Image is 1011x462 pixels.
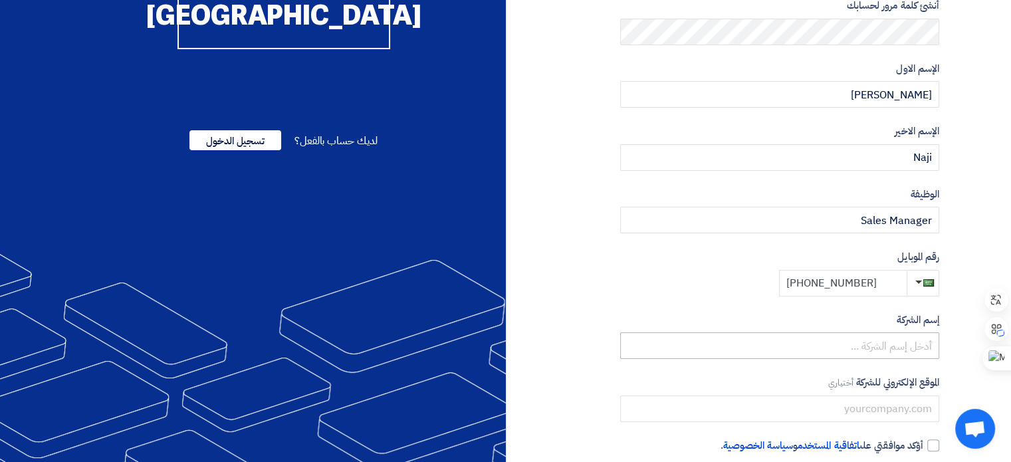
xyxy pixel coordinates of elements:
[620,124,939,139] label: الإسم الاخير
[721,438,923,453] span: أؤكد موافقتي على و .
[620,332,939,359] input: أدخل إسم الشركة ...
[620,144,939,171] input: أدخل الإسم الاخير ...
[620,375,939,390] label: الموقع الإلكتروني للشركة
[189,130,281,150] span: تسجيل الدخول
[723,438,793,453] a: سياسة الخصوصية
[294,133,378,149] span: لديك حساب بالفعل؟
[189,133,281,149] a: تسجيل الدخول
[620,207,939,233] input: أدخل الوظيفة ...
[620,249,939,265] label: رقم الموبايل
[798,438,859,453] a: اتفاقية المستخدم
[620,396,939,422] input: yourcompany.com
[620,61,939,76] label: الإسم الاول
[779,270,907,296] input: أدخل رقم الموبايل ...
[620,81,939,108] input: أدخل الإسم الاول ...
[828,376,853,389] span: أختياري
[955,409,995,449] a: Open chat
[620,312,939,328] label: إسم الشركة
[620,187,939,202] label: الوظيفة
